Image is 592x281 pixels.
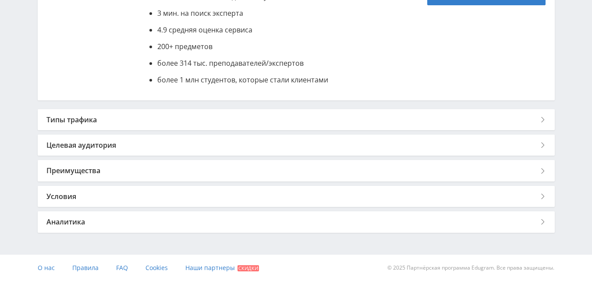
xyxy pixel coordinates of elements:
a: FAQ [116,255,128,281]
div: © 2025 Партнёрская программа Edugram. Все права защищены. [300,255,554,281]
span: Правила [72,263,99,272]
span: Скидки [238,265,259,271]
div: Условия [38,186,555,207]
a: Cookies [145,255,168,281]
a: Наши партнеры Скидки [185,255,259,281]
span: Наши партнеры [185,263,235,272]
a: Правила [72,255,99,281]
span: FAQ [116,263,128,272]
span: 4.9 средняя оценка сервиса [157,25,252,35]
div: Преимущества [38,160,555,181]
span: более 314 тыс. преподавателей/экспертов [157,58,304,68]
div: Целевая аудитория [38,135,555,156]
div: Аналитика [38,211,555,232]
span: Cookies [145,263,168,272]
span: 3 мин. на поиск эксперта [157,8,243,18]
a: О нас [38,255,55,281]
span: более 1 млн студентов, которые стали клиентами [157,75,328,85]
span: О нас [38,263,55,272]
div: Типы трафика [38,109,555,130]
span: 200+ предметов [157,42,213,51]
